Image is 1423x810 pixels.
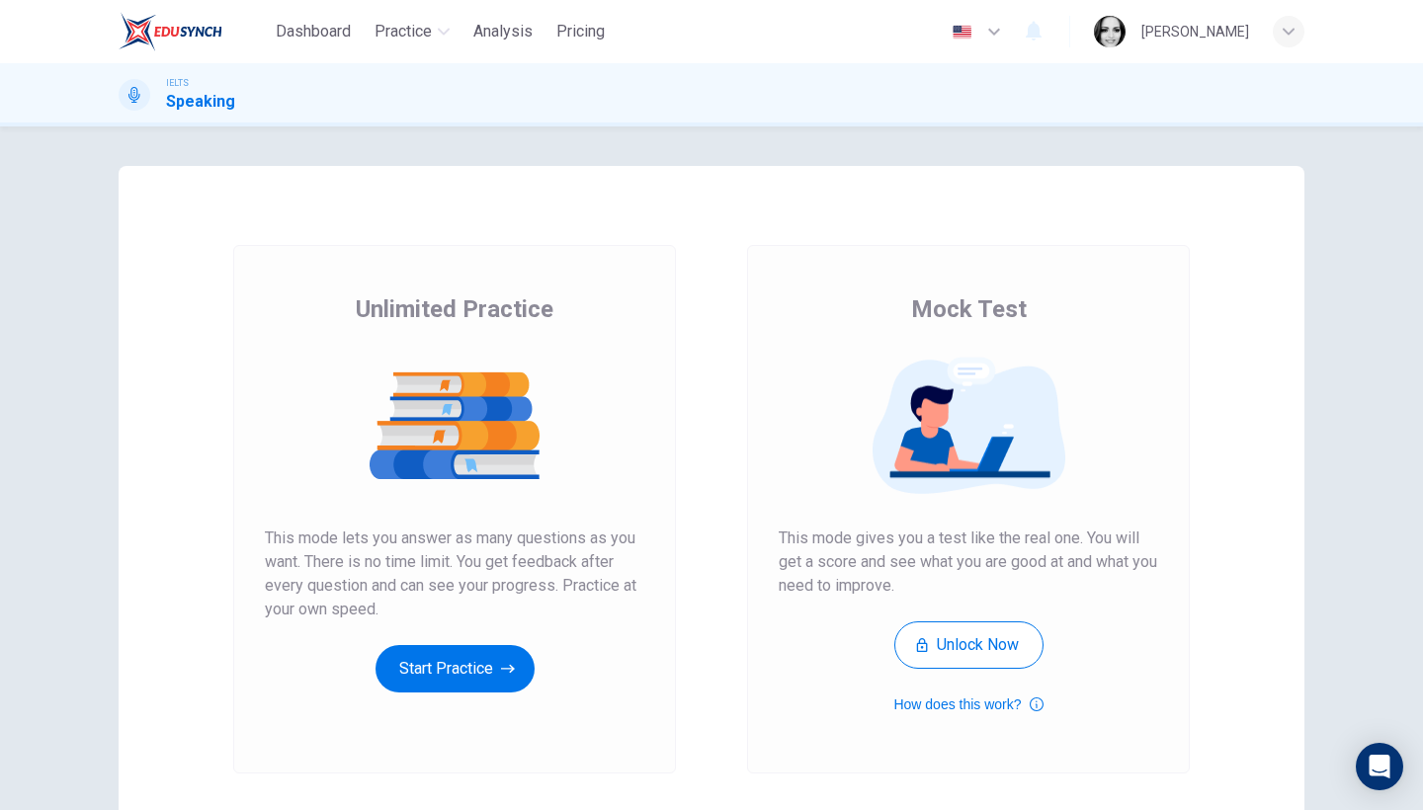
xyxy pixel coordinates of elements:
[166,76,189,90] span: IELTS
[1356,743,1403,790] div: Open Intercom Messenger
[119,12,222,51] img: EduSynch logo
[265,526,644,621] span: This mode lets you answer as many questions as you want. There is no time limit. You get feedback...
[893,692,1043,716] button: How does this work?
[367,14,458,49] button: Practice
[779,526,1158,598] span: This mode gives you a test like the real one. You will get a score and see what you are good at a...
[356,293,553,325] span: Unlimited Practice
[950,25,974,40] img: en
[1141,20,1249,43] div: [PERSON_NAME]
[375,20,432,43] span: Practice
[911,293,1027,325] span: Mock Test
[276,20,351,43] span: Dashboard
[556,20,605,43] span: Pricing
[548,14,613,49] button: Pricing
[1094,16,1126,47] img: Profile picture
[268,14,359,49] button: Dashboard
[119,12,268,51] a: EduSynch logo
[473,20,533,43] span: Analysis
[166,90,235,114] h1: Speaking
[894,621,1044,669] button: Unlock Now
[465,14,541,49] button: Analysis
[376,645,535,692] button: Start Practice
